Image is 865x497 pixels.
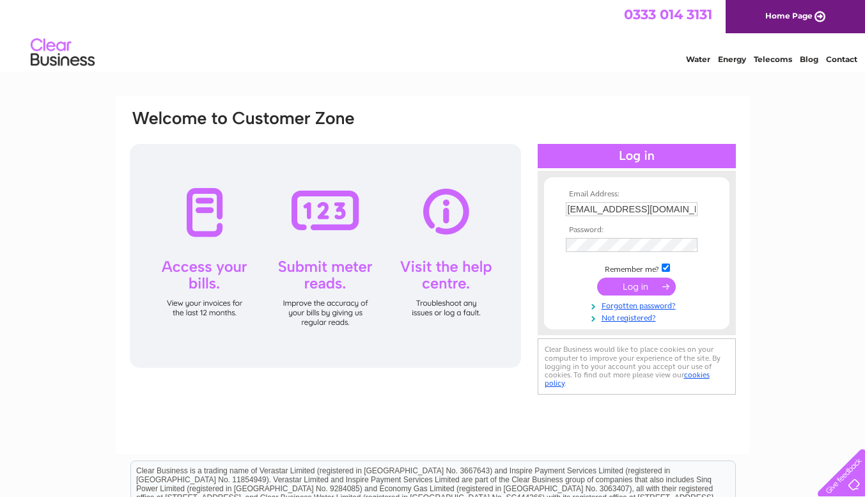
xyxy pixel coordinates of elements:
[624,6,712,22] a: 0333 014 3131
[131,7,735,62] div: Clear Business is a trading name of Verastar Limited (registered in [GEOGRAPHIC_DATA] No. 3667643...
[538,338,736,394] div: Clear Business would like to place cookies on your computer to improve your experience of the sit...
[718,54,746,64] a: Energy
[566,311,711,323] a: Not registered?
[563,226,711,235] th: Password:
[826,54,857,64] a: Contact
[686,54,710,64] a: Water
[754,54,792,64] a: Telecoms
[563,262,711,274] td: Remember me?
[563,190,711,199] th: Email Address:
[597,278,676,296] input: Submit
[30,33,95,72] img: logo.png
[566,299,711,311] a: Forgotten password?
[800,54,818,64] a: Blog
[545,370,710,388] a: cookies policy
